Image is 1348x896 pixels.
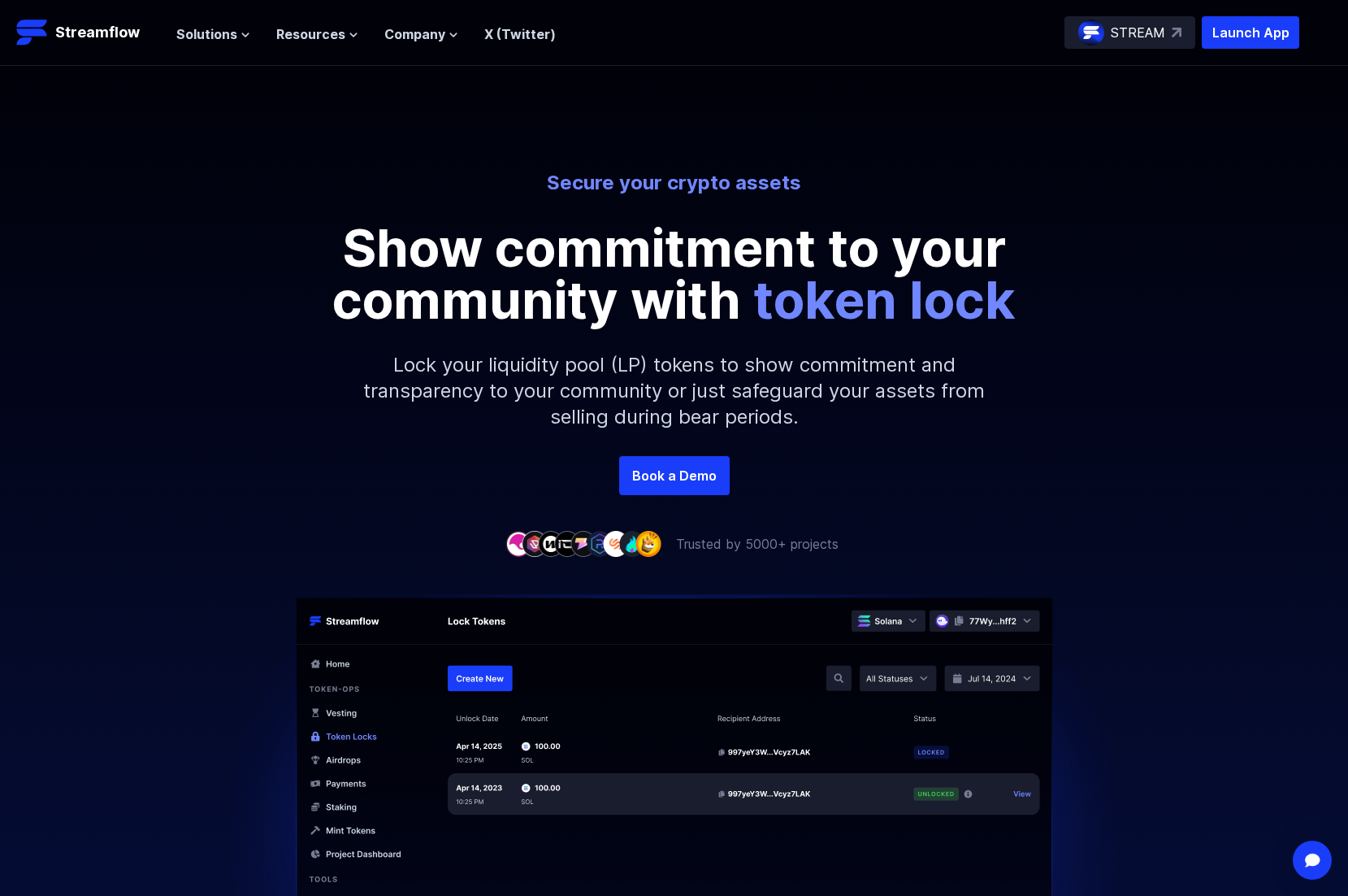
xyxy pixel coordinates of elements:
[384,24,445,44] span: Company
[276,24,345,44] span: Resources
[276,24,358,44] button: Resources
[16,16,160,49] a: Streamflow
[1202,16,1299,49] button: Launch App
[224,170,1125,196] p: Secure your crypto assets
[505,531,531,556] img: company-1
[1078,20,1104,46] img: streamflow-logo-circle.png
[309,222,1040,326] p: Show commitment to your community with
[753,268,1016,331] span: token lock
[55,21,140,44] p: Streamflow
[554,531,580,556] img: company-4
[570,531,596,556] img: company-5
[176,24,237,44] span: Solutions
[325,326,1024,456] p: Lock your liquidity pool (LP) tokens to show commitment and transparency to your community or jus...
[676,534,839,554] p: Trusted by 5000+ projects
[16,16,49,49] img: Streamflow Logo
[635,531,661,556] img: company-9
[538,531,564,556] img: company-3
[587,531,613,556] img: company-6
[1111,23,1165,42] p: STREAM
[384,24,458,44] button: Company
[619,531,645,556] img: company-8
[619,456,730,495] a: Book a Demo
[1293,841,1332,880] div: Open Intercom Messenger
[1064,16,1195,49] a: STREAM
[484,26,556,42] a: X (Twitter)
[603,531,629,556] img: company-7
[176,24,250,44] button: Solutions
[522,531,548,556] img: company-2
[1172,28,1181,37] img: top-right-arrow.svg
